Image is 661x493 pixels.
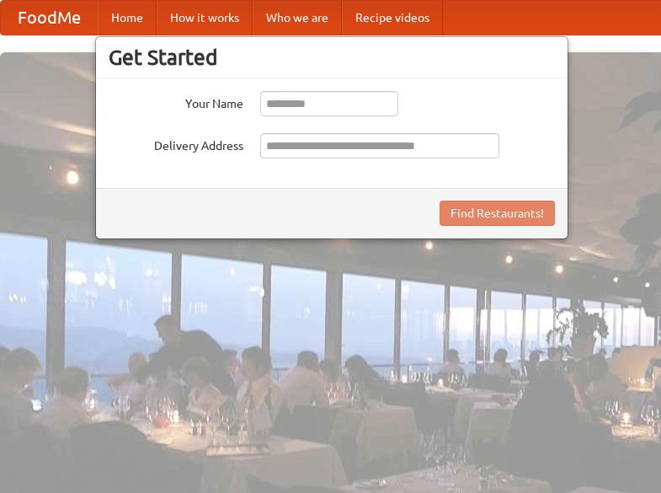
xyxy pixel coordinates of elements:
[253,1,342,35] a: Who we are
[342,1,443,35] a: Recipe videos
[157,1,253,35] a: How it works
[109,91,243,112] label: Your Name
[109,133,243,154] label: Delivery Address
[109,45,555,70] h3: Get Started
[98,1,157,35] a: Home
[1,1,98,35] a: FoodMe
[440,201,555,226] button: Find Restaurants!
